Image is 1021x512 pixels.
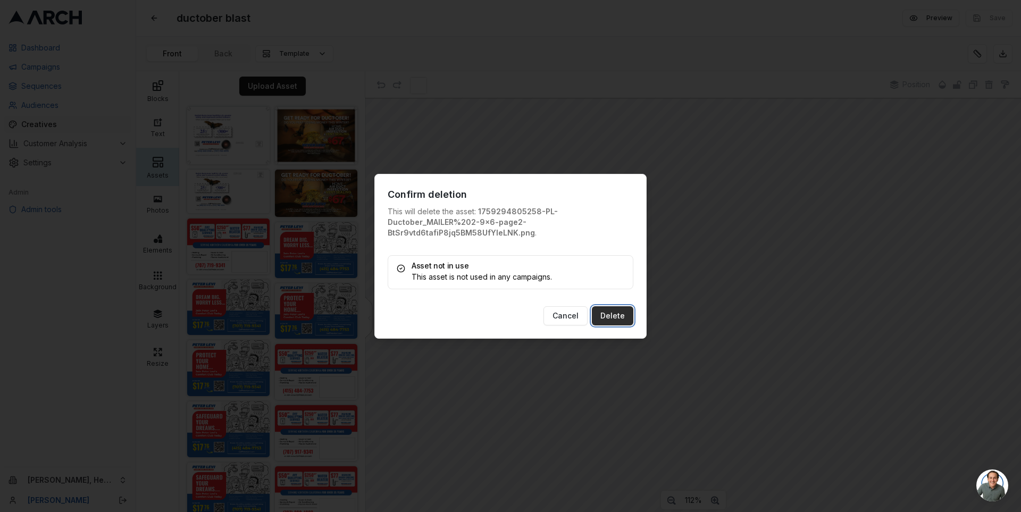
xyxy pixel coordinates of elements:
div: This asset is not used in any campaigns. [397,272,624,282]
h5: Asset not in use [397,262,624,270]
strong: 1759294805258-PL-Ductober_MAILER%202-9x6-page2-BtSr9vtd6tafiP8jq5BM58UfYIeLNK.png [388,207,558,237]
h2: Confirm deletion [388,187,633,202]
p: This will delete the asset: . [388,206,633,238]
button: Delete [592,306,633,325]
button: Cancel [543,306,588,325]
